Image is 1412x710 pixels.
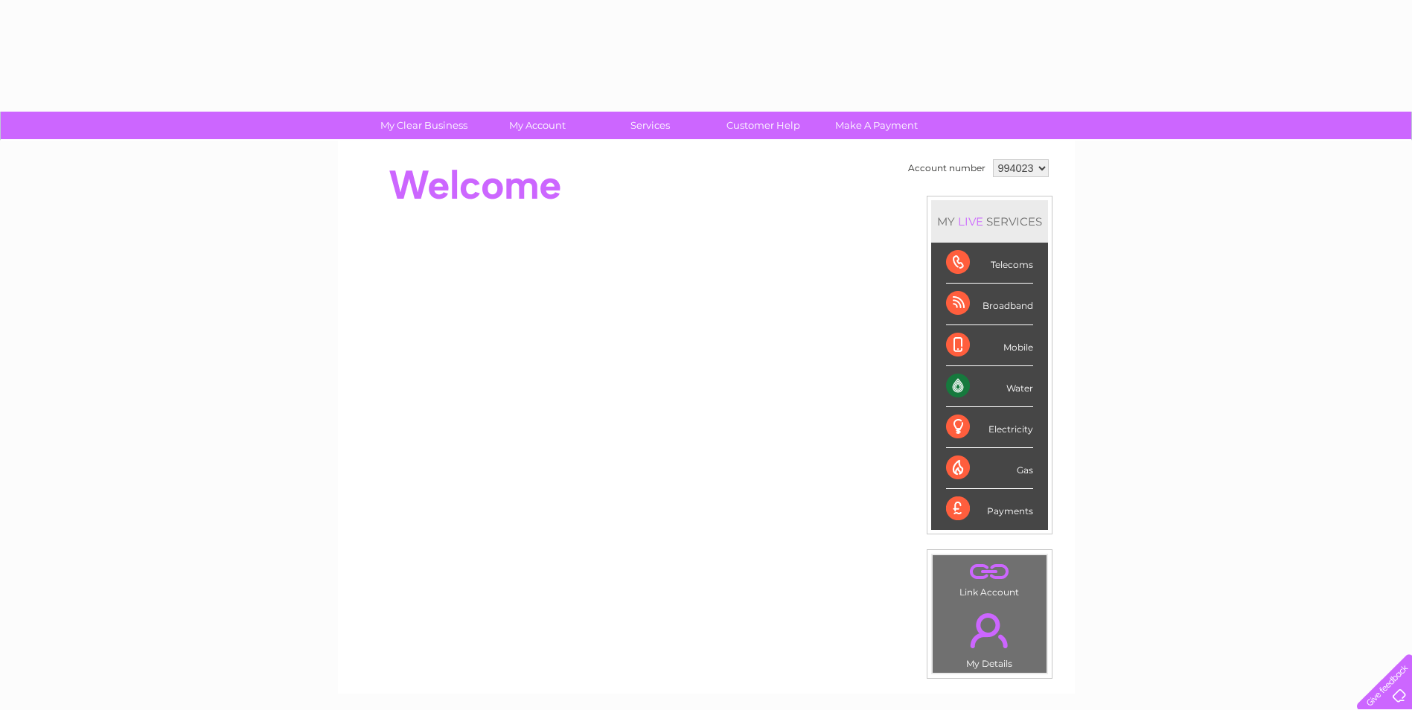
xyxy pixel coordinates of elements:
td: Account number [904,156,989,181]
div: Mobile [946,325,1033,366]
td: Link Account [932,554,1047,601]
a: My Clear Business [362,112,485,139]
a: Customer Help [702,112,825,139]
a: . [936,559,1043,585]
a: . [936,604,1043,656]
a: Services [589,112,712,139]
div: Electricity [946,407,1033,448]
div: Telecoms [946,243,1033,284]
div: Water [946,366,1033,407]
div: Payments [946,489,1033,529]
div: Broadband [946,284,1033,324]
div: LIVE [955,214,986,228]
a: Make A Payment [815,112,938,139]
a: My Account [476,112,598,139]
div: Gas [946,448,1033,489]
td: My Details [932,601,1047,674]
div: MY SERVICES [931,200,1048,243]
